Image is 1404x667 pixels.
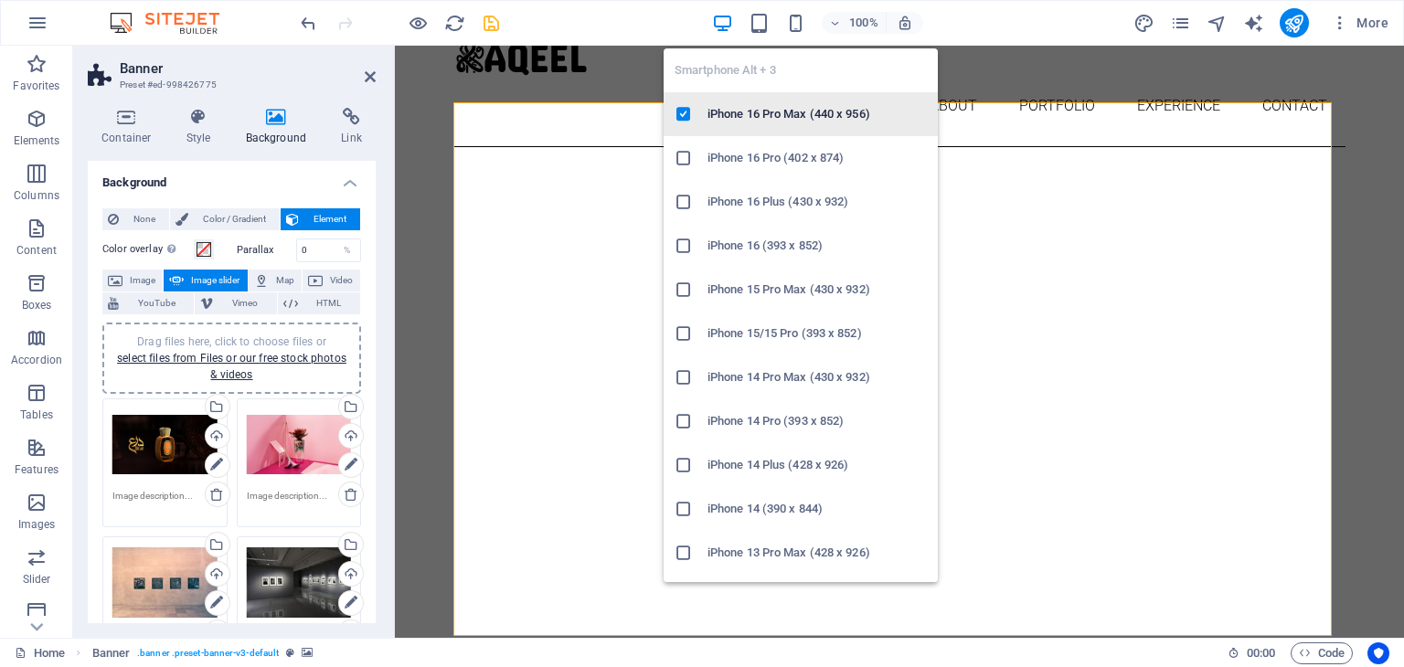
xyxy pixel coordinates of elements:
[88,161,376,194] h4: Background
[1324,8,1396,37] button: More
[481,13,502,34] i: Save (Ctrl+S)
[102,270,163,291] button: Image
[164,270,247,291] button: Image slider
[124,292,188,314] span: YouTube
[707,498,927,520] h6: iPhone 14 (390 x 844)
[480,12,502,34] button: save
[1367,642,1389,664] button: Usercentrics
[1207,12,1228,34] button: navigator
[707,103,927,125] h6: iPhone 16 Pro Max (440 x 956)
[102,208,169,230] button: None
[281,208,360,230] button: Element
[707,323,927,344] h6: iPhone 15/15 Pro (393 x 852)
[189,270,241,291] span: Image slider
[897,15,913,31] i: On resize automatically adjust zoom level to fit chosen device.
[1243,12,1265,34] button: text_generator
[102,292,194,314] button: YouTube
[232,108,328,146] h4: Background
[443,12,465,34] button: reload
[298,13,319,34] i: Undo: Change slider images (Ctrl+Z)
[1170,13,1191,34] i: Pages (Ctrl+Alt+S)
[822,12,887,34] button: 100%
[707,454,927,476] h6: iPhone 14 Plus (428 x 926)
[1260,646,1262,660] span: :
[88,108,173,146] h4: Container
[15,642,65,664] a: Click to cancel selection. Double-click to open Pages
[117,352,346,381] a: select files from Files or our free stock photos & videos
[120,77,339,93] h3: Preset #ed-998426775
[707,279,927,301] h6: iPhone 15 Pro Max (430 x 932)
[92,642,314,664] nav: breadcrumb
[335,239,360,261] div: %
[13,79,59,93] p: Favorites
[14,188,59,203] p: Columns
[286,648,294,658] i: This element is a customizable preset
[218,292,271,314] span: Vimeo
[707,191,927,213] h6: iPhone 16 Plus (430 x 932)
[328,270,355,291] span: Video
[124,208,164,230] span: None
[137,642,279,664] span: . banner .preset-banner-v3-default
[249,270,302,291] button: Map
[707,147,927,169] h6: iPhone 16 Pro (402 x 874)
[1207,13,1228,34] i: Navigator
[18,517,56,532] p: Images
[707,542,927,564] h6: iPhone 13 Pro Max (428 x 926)
[303,270,360,291] button: Video
[1280,8,1309,37] button: publish
[1283,13,1304,34] i: Publish
[117,335,346,381] span: Drag files here, click to choose files or
[247,408,352,482] div: Banafsaj-Night-PTpz2s9njLKprXCjmCH-Pw.jpg
[120,60,376,77] h2: Banner
[15,462,58,477] p: Features
[1170,12,1192,34] button: pages
[1299,642,1345,664] span: Code
[128,270,157,291] span: Image
[112,546,218,619] div: leonardo-yip-521457-unsplash.jpg
[194,208,274,230] span: Color / Gradient
[105,12,242,34] img: Editor Logo
[1291,642,1353,664] button: Code
[444,13,465,34] i: Reload page
[195,292,276,314] button: Vimeo
[14,133,60,148] p: Elements
[278,292,360,314] button: HTML
[173,108,232,146] h4: Style
[112,408,218,482] div: Dirae-3GCyDCCLfblUD0w0Vjp43w.jpg
[237,245,296,255] label: Parallax
[22,298,52,312] p: Boxes
[707,410,927,432] h6: iPhone 14 Pro (393 x 852)
[1247,642,1275,664] span: 00 00
[707,366,927,388] h6: iPhone 14 Pro Max (430 x 932)
[302,648,313,658] i: This element contains a background
[102,238,194,260] label: Color overlay
[11,353,62,367] p: Accordion
[304,208,355,230] span: Element
[23,572,51,587] p: Slider
[849,12,878,34] h6: 100%
[170,208,280,230] button: Color / Gradient
[707,235,927,257] h6: iPhone 16 (393 x 852)
[16,243,57,258] p: Content
[297,12,319,34] button: undo
[1243,13,1264,34] i: AI Writer
[1228,642,1276,664] h6: Session time
[20,408,53,422] p: Tables
[247,546,352,619] div: eric-park-408241-unsplash.jpg
[1331,14,1388,32] span: More
[274,270,296,291] span: Map
[327,108,376,146] h4: Link
[1133,12,1155,34] button: design
[92,642,131,664] span: Click to select. Double-click to edit
[303,292,355,314] span: HTML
